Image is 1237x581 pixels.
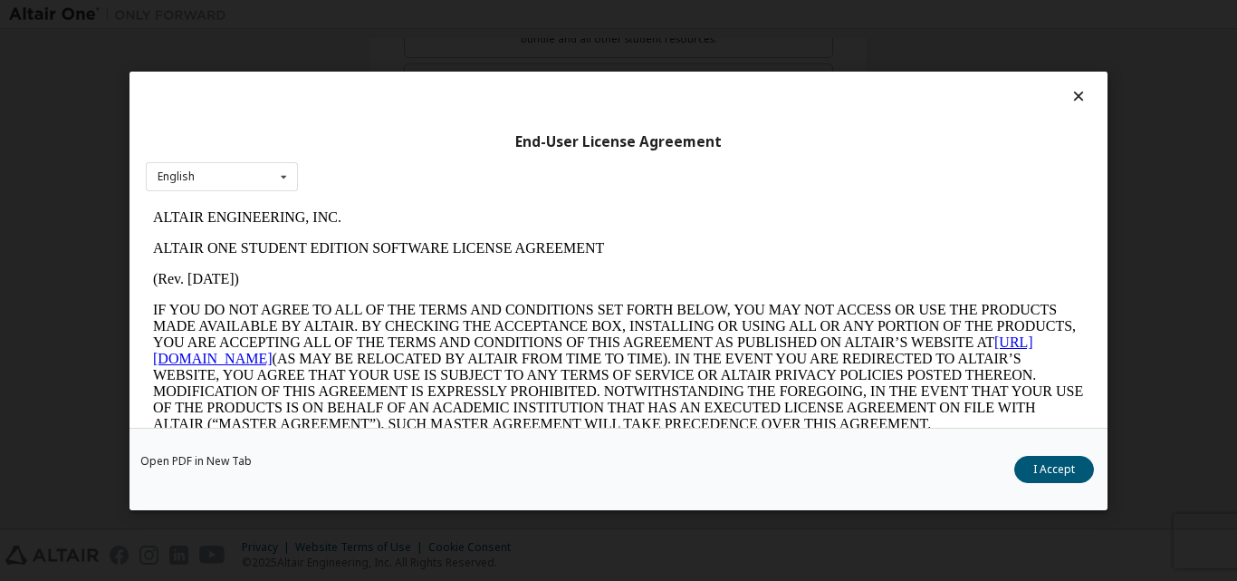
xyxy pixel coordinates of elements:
p: (Rev. [DATE]) [7,69,938,85]
p: ALTAIR ONE STUDENT EDITION SOFTWARE LICENSE AGREEMENT [7,38,938,54]
p: ALTAIR ENGINEERING, INC. [7,7,938,24]
div: English [158,171,195,182]
a: [URL][DOMAIN_NAME] [7,132,887,164]
p: This Altair One Student Edition Software License Agreement (“Agreement”) is between Altair Engine... [7,245,938,310]
button: I Accept [1014,455,1094,482]
p: IF YOU DO NOT AGREE TO ALL OF THE TERMS AND CONDITIONS SET FORTH BELOW, YOU MAY NOT ACCESS OR USE... [7,100,938,230]
div: End-User License Agreement [146,132,1091,150]
a: Open PDF in New Tab [140,455,252,466]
